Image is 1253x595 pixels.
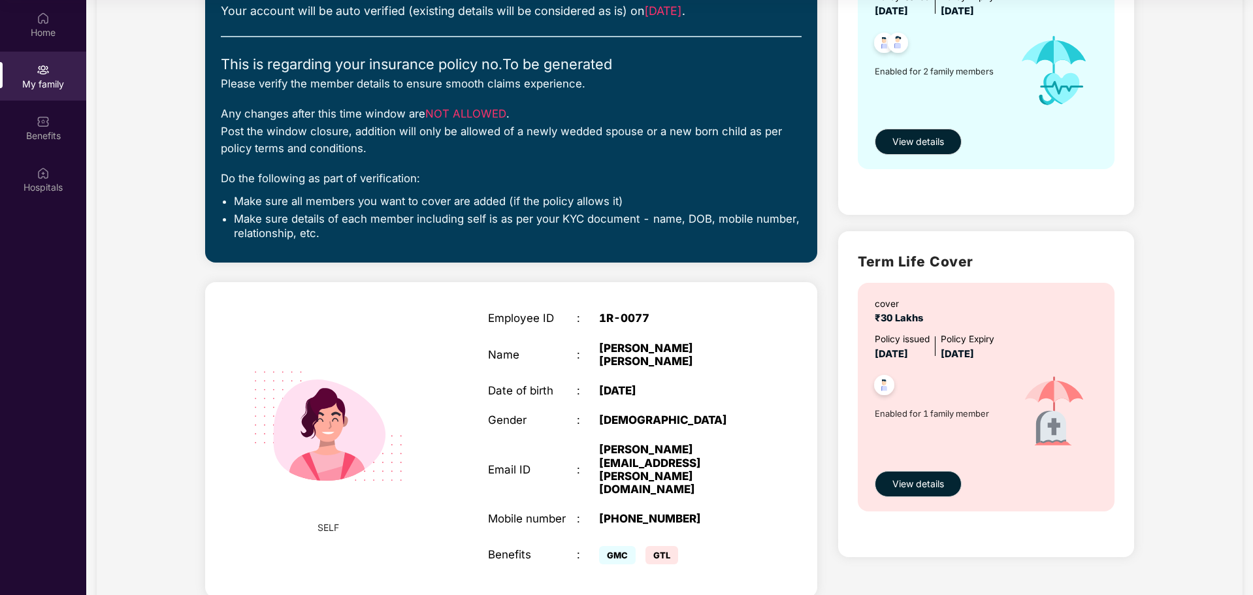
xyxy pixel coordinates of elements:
[875,129,962,155] button: View details
[941,5,974,17] span: [DATE]
[577,548,599,561] div: :
[599,546,636,564] span: GMC
[577,348,599,361] div: :
[875,407,1006,420] span: Enabled for 1 family member
[488,463,577,476] div: Email ID
[645,546,678,564] span: GTL
[644,4,682,18] span: [DATE]
[577,312,599,325] div: :
[488,413,577,426] div: Gender
[577,463,599,476] div: :
[868,29,900,61] img: svg+xml;base64,PHN2ZyB4bWxucz0iaHR0cDovL3d3dy53My5vcmcvMjAwMC9zdmciIHdpZHRoPSI0OC45NDMiIGhlaWdodD...
[858,251,1115,272] h2: Term Life Cover
[1006,20,1102,122] img: icon
[892,477,944,491] span: View details
[317,521,339,535] span: SELF
[488,348,577,361] div: Name
[234,212,802,241] li: Make sure details of each member including self is as per your KYC document - name, DOB, mobile n...
[221,75,802,92] div: Please verify the member details to ensure smooth claims experience.
[875,332,930,347] div: Policy issued
[221,170,802,187] div: Do the following as part of verification:
[599,413,755,426] div: [DEMOGRAPHIC_DATA]
[599,312,755,325] div: 1R-0077
[577,384,599,397] div: :
[868,371,900,403] img: svg+xml;base64,PHN2ZyB4bWxucz0iaHR0cDovL3d3dy53My5vcmcvMjAwMC9zdmciIHdpZHRoPSI0OC45NDMiIGhlaWdodD...
[882,29,914,61] img: svg+xml;base64,PHN2ZyB4bWxucz0iaHR0cDovL3d3dy53My5vcmcvMjAwMC9zdmciIHdpZHRoPSI0OC45NDMiIGhlaWdodD...
[941,348,974,360] span: [DATE]
[37,115,50,128] img: svg+xml;base64,PHN2ZyBpZD0iQmVuZWZpdHMiIHhtbG5zPSJodHRwOi8vd3d3LnczLm9yZy8yMDAwL3N2ZyIgd2lkdGg9Ij...
[488,548,577,561] div: Benefits
[892,135,944,149] span: View details
[488,384,577,397] div: Date of birth
[234,332,422,520] img: svg+xml;base64,PHN2ZyB4bWxucz0iaHR0cDovL3d3dy53My5vcmcvMjAwMC9zdmciIHdpZHRoPSIyMjQiIGhlaWdodD0iMT...
[488,512,577,525] div: Mobile number
[599,384,755,397] div: [DATE]
[875,65,1006,78] span: Enabled for 2 family members
[234,194,802,208] li: Make sure all members you want to cover are added (if the policy allows it)
[577,512,599,525] div: :
[37,167,50,180] img: svg+xml;base64,PHN2ZyBpZD0iSG9zcGl0YWxzIiB4bWxucz0iaHR0cDovL3d3dy53My5vcmcvMjAwMC9zdmciIHdpZHRoPS...
[875,471,962,497] button: View details
[875,297,928,312] div: cover
[941,332,994,347] div: Policy Expiry
[599,512,755,525] div: [PHONE_NUMBER]
[37,12,50,25] img: svg+xml;base64,PHN2ZyBpZD0iSG9tZSIgeG1sbnM9Imh0dHA6Ly93d3cudzMub3JnLzIwMDAvc3ZnIiB3aWR0aD0iMjAiIG...
[221,2,802,20] div: Your account will be auto verified (existing details will be considered as is) on .
[37,63,50,76] img: svg+xml;base64,PHN2ZyB3aWR0aD0iMjAiIGhlaWdodD0iMjAiIHZpZXdCb3g9IjAgMCAyMCAyMCIgZmlsbD0ibm9uZSIgeG...
[599,443,755,496] div: [PERSON_NAME][EMAIL_ADDRESS][PERSON_NAME][DOMAIN_NAME]
[221,105,802,157] div: Any changes after this time window are . Post the window closure, addition will only be allowed o...
[875,312,928,324] span: ₹30 Lakhs
[577,413,599,426] div: :
[221,53,802,75] div: This is regarding your insurance policy no. To be generated
[425,107,506,120] span: NOT ALLOWED
[1006,362,1102,464] img: icon
[875,5,908,17] span: [DATE]
[875,348,908,360] span: [DATE]
[599,342,755,368] div: [PERSON_NAME] [PERSON_NAME]
[488,312,577,325] div: Employee ID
